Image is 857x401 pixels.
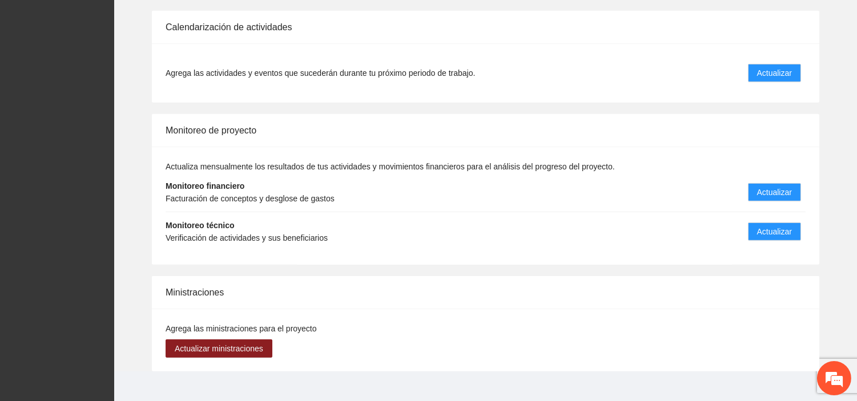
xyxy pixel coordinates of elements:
div: Monitoreo de proyecto [166,114,806,147]
a: Actualizar ministraciones [166,344,272,353]
span: Facturación de conceptos y desglose de gastos [166,194,335,203]
button: Actualizar [748,64,801,82]
span: Actualizar [757,186,792,199]
button: Actualizar [748,183,801,201]
div: Ministraciones [166,276,806,309]
button: Actualizar [748,222,801,241]
span: Actualizar [757,225,792,238]
strong: Monitoreo financiero [166,181,244,191]
span: Actualiza mensualmente los resultados de tus actividades y movimientos financieros para el anális... [166,162,615,171]
textarea: Escriba su mensaje y pulse “Intro” [6,274,218,314]
span: Agrega las ministraciones para el proyecto [166,324,317,333]
button: Actualizar ministraciones [166,339,272,358]
div: Minimizar ventana de chat en vivo [187,6,215,33]
span: Estamos en línea. [66,133,158,249]
span: Actualizar ministraciones [175,342,263,355]
span: Verificación de actividades y sus beneficiarios [166,233,328,242]
div: Chatee con nosotros ahora [59,58,192,73]
span: Agrega las actividades y eventos que sucederán durante tu próximo periodo de trabajo. [166,67,475,79]
span: Actualizar [757,67,792,79]
div: Calendarización de actividades [166,11,806,43]
strong: Monitoreo técnico [166,221,235,230]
